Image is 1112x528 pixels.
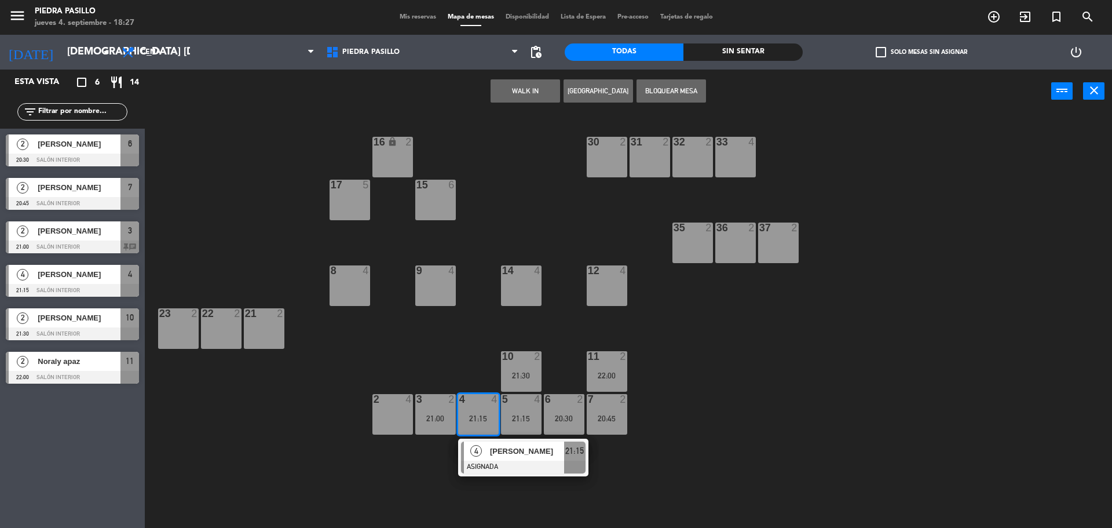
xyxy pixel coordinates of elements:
[588,265,588,276] div: 12
[405,137,412,147] div: 2
[6,75,83,89] div: Esta vista
[448,394,455,405] div: 2
[35,6,134,17] div: Piedra Pasillo
[1081,10,1095,24] i: search
[126,311,134,325] span: 10
[159,308,160,319] div: 23
[588,394,588,405] div: 7
[587,414,627,423] div: 20:45
[363,265,370,276] div: 4
[342,48,400,56] span: Piedra Pasillo
[202,308,203,319] div: 22
[791,223,798,233] div: 2
[448,180,455,190] div: 6
[683,43,802,61] div: Sin sentar
[612,14,654,20] span: Pre-acceso
[490,445,564,457] span: [PERSON_NAME]
[17,225,28,237] span: 2
[1055,83,1069,97] i: power_input
[387,137,397,147] i: lock
[534,394,541,405] div: 4
[502,265,503,276] div: 14
[501,414,542,423] div: 21:15
[564,79,633,103] button: [GEOGRAPHIC_DATA]
[405,394,412,405] div: 4
[620,137,627,147] div: 2
[234,308,241,319] div: 2
[637,79,706,103] button: Bloquear Mesa
[99,45,113,59] i: arrow_drop_down
[277,308,284,319] div: 2
[458,414,499,423] div: 21:15
[130,76,139,89] span: 14
[1069,45,1083,59] i: power_settings_new
[620,394,627,405] div: 2
[588,351,588,362] div: 11
[17,312,28,324] span: 2
[23,105,37,119] i: filter_list
[987,10,1001,24] i: add_circle_outline
[38,181,120,194] span: [PERSON_NAME]
[17,139,28,150] span: 2
[442,14,500,20] span: Mapa de mesas
[38,225,120,237] span: [PERSON_NAME]
[748,223,755,233] div: 2
[502,351,503,362] div: 10
[9,7,26,24] i: menu
[588,137,588,147] div: 30
[663,137,670,147] div: 2
[587,372,627,380] div: 22:00
[534,351,541,362] div: 2
[415,414,456,423] div: 21:00
[654,14,719,20] span: Tarjetas de regalo
[705,223,712,233] div: 2
[17,182,28,194] span: 2
[141,48,161,56] span: Cena
[38,268,120,281] span: [PERSON_NAME]
[491,79,560,103] button: WALK IN
[128,180,132,194] span: 7
[35,17,134,29] div: jueves 4. septiembre - 18:27
[1051,82,1073,100] button: power_input
[876,47,967,57] label: Solo mesas sin asignar
[620,265,627,276] div: 4
[565,43,683,61] div: Todas
[109,75,123,89] i: restaurant
[491,394,498,405] div: 4
[38,138,120,150] span: [PERSON_NAME]
[459,394,460,405] div: 4
[38,312,120,324] span: [PERSON_NAME]
[500,14,555,20] span: Disponibilidad
[705,137,712,147] div: 2
[1083,82,1104,100] button: close
[128,137,132,151] span: 6
[75,75,89,89] i: crop_square
[126,354,134,368] span: 11
[534,265,541,276] div: 4
[577,394,584,405] div: 2
[876,47,886,57] span: check_box_outline_blank
[128,224,132,238] span: 3
[37,105,127,118] input: Filtrar por nombre...
[502,394,503,405] div: 5
[470,445,482,457] span: 4
[38,355,120,367] span: Noraly apaz
[529,45,543,59] span: pending_actions
[501,372,542,380] div: 21:30
[95,76,100,89] span: 6
[1087,83,1101,97] i: close
[17,269,28,281] span: 4
[9,7,26,28] button: menu
[191,308,198,319] div: 2
[1018,10,1032,24] i: exit_to_app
